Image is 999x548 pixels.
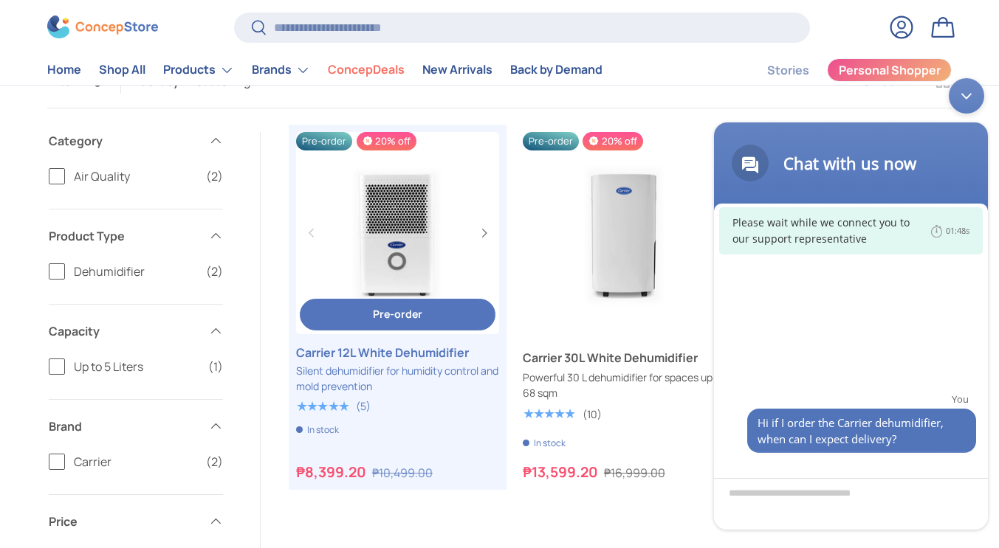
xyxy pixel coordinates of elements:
[49,400,223,453] summary: Brand
[49,417,199,435] span: Brand
[510,56,603,85] a: Back by Demand
[300,299,495,330] button: Pre-order
[839,65,941,77] span: Personal Shopper
[707,71,995,537] iframe: SalesIQ Chatwindow
[49,322,199,340] span: Capacity
[49,114,223,167] summary: Category
[422,56,492,85] a: New Arrivals
[523,132,726,335] a: Carrier 30L White Dehumidifier
[206,167,223,185] span: (2)
[296,344,499,361] a: Carrier 12L White Dehumidifier
[49,227,199,245] span: Product Type
[99,56,145,85] a: Shop All
[49,209,223,263] summary: Product Type
[74,453,197,471] span: Carrier
[357,132,416,150] span: 20% off
[49,132,199,150] span: Category
[49,305,223,358] summary: Capacity
[49,495,223,548] summary: Price
[767,56,809,85] a: Stories
[373,307,422,321] span: Pre-order
[328,56,405,85] a: ConcepDeals
[523,132,579,150] span: Pre-order
[208,358,223,375] span: (1)
[74,167,197,185] span: Air Quality
[47,56,81,85] a: Home
[188,74,250,89] span: Best selling
[74,358,199,375] span: Up to 5 Liters
[583,132,642,150] span: 20% off
[206,453,223,471] span: (2)
[827,58,952,82] a: Personal Shopper
[47,55,603,85] nav: Primary
[47,16,158,39] img: ConcepStore
[74,263,197,280] span: Dehumidifier
[243,55,319,85] summary: Brands
[296,132,499,335] a: Carrier 12L White Dehumidifier
[49,513,199,530] span: Price
[296,132,352,150] span: Pre-order
[523,349,726,367] a: Carrier 30L White Dehumidifier
[732,55,952,85] nav: Secondary
[206,263,223,280] span: (2)
[154,55,243,85] summary: Products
